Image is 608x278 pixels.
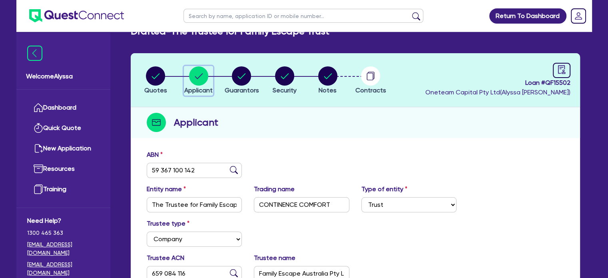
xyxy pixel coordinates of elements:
[224,86,259,94] span: Guarantors
[224,66,259,96] button: Guarantors
[147,184,186,194] label: Entity name
[27,159,100,179] a: Resources
[34,144,43,153] img: new-application
[147,253,184,263] label: Trustee ACN
[355,66,387,96] button: Contracts
[144,86,167,94] span: Quotes
[318,66,338,96] button: Notes
[27,229,100,237] span: 1300 465 363
[27,260,100,277] a: [EMAIL_ADDRESS][DOMAIN_NAME]
[254,184,295,194] label: Trading name
[230,166,238,174] img: abn-lookup icon
[29,9,124,22] img: quest-connect-logo-blue
[273,86,297,94] span: Security
[425,88,570,96] span: Oneteam Capital Pty Ltd ( Alyssa [PERSON_NAME] )
[272,66,297,96] button: Security
[489,8,566,24] a: Return To Dashboard
[254,253,295,263] label: Trustee name
[557,65,566,74] span: audit
[147,150,163,160] label: ABN
[147,219,189,228] label: Trustee type
[27,46,42,61] img: icon-menu-close
[27,138,100,159] a: New Application
[27,98,100,118] a: Dashboard
[34,123,43,133] img: quick-quote
[26,72,101,81] span: Welcome Alyssa
[355,86,386,94] span: Contracts
[34,184,43,194] img: training
[174,115,218,130] h2: Applicant
[144,66,167,96] button: Quotes
[27,240,100,257] a: [EMAIL_ADDRESS][DOMAIN_NAME]
[34,164,43,174] img: resources
[147,113,166,132] img: step-icon
[27,216,100,226] span: Need Help?
[361,184,407,194] label: Type of entity
[184,86,213,94] span: Applicant
[27,118,100,138] a: Quick Quote
[184,66,213,96] button: Applicant
[27,179,100,200] a: Training
[230,269,238,277] img: abn-lookup icon
[319,86,337,94] span: Notes
[425,78,570,88] span: Loan # QF15502
[183,9,423,23] input: Search by name, application ID or mobile number...
[568,6,589,26] a: Dropdown toggle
